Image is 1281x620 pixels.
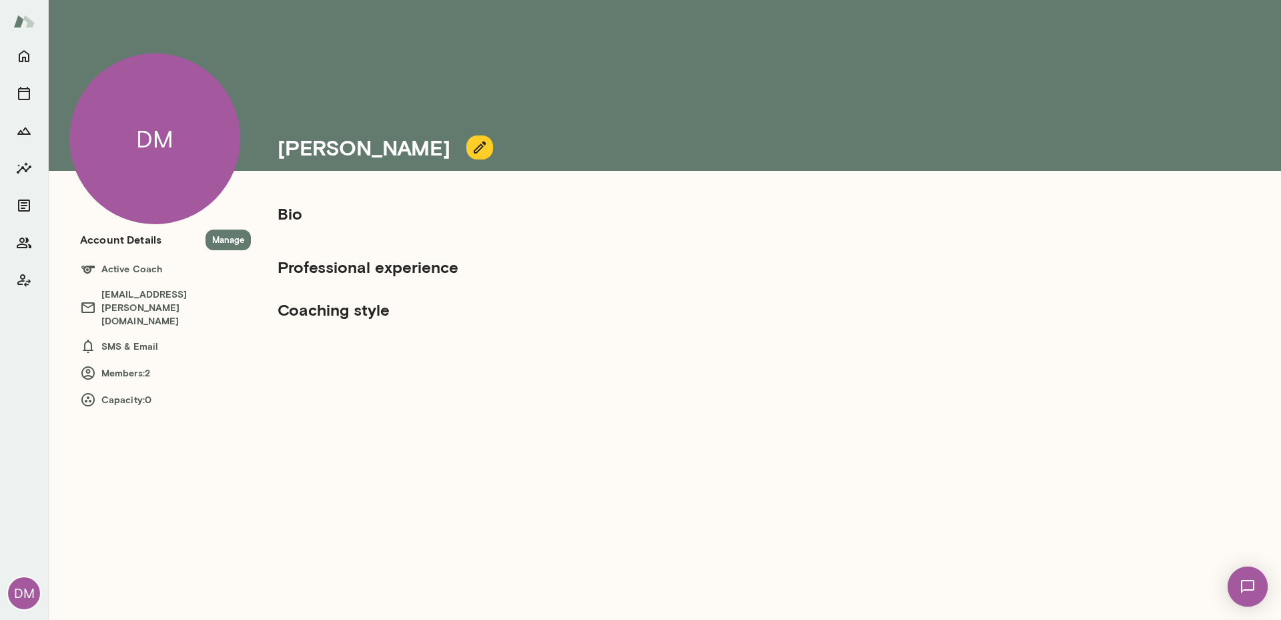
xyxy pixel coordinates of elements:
[80,338,251,354] h6: SMS & Email
[11,230,37,256] button: Members
[80,288,251,328] h6: [EMAIL_ADDRESS][PERSON_NAME][DOMAIN_NAME]
[80,261,251,277] h6: Active Coach
[11,117,37,144] button: Growth Plan
[80,365,251,381] h6: Members: 2
[11,192,37,219] button: Documents
[11,80,37,107] button: Sessions
[278,299,726,320] h5: Coaching style
[80,392,251,408] h6: Capacity: 0
[278,203,726,224] h5: Bio
[69,53,240,224] div: DM
[11,43,37,69] button: Home
[278,256,726,278] h5: Professional experience
[205,230,251,250] button: Manage
[278,135,450,160] h4: [PERSON_NAME]
[13,9,35,34] img: Mento
[80,232,161,248] h6: Account Details
[8,577,40,609] div: DM
[11,267,37,294] button: Client app
[11,155,37,182] button: Insights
